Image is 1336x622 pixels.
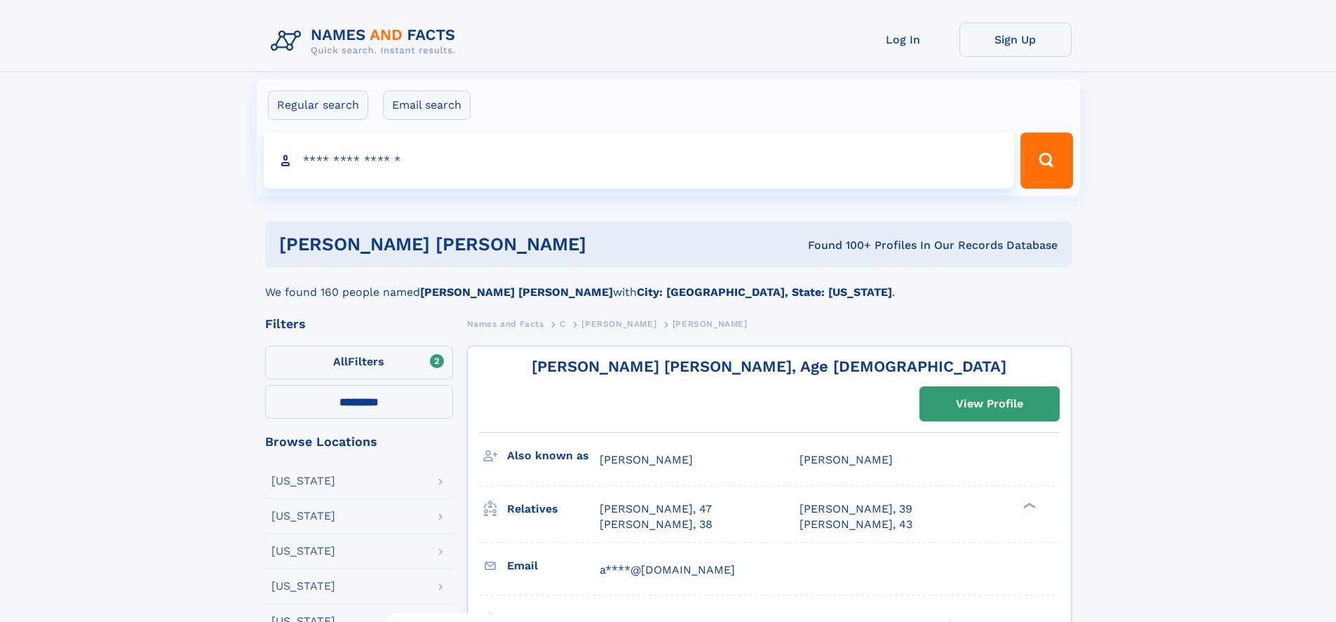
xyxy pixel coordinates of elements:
b: [PERSON_NAME] [PERSON_NAME] [420,285,613,299]
a: Names and Facts [467,315,544,332]
a: [PERSON_NAME], 39 [799,501,912,517]
div: View Profile [956,388,1023,420]
a: [PERSON_NAME], 38 [600,517,713,532]
a: C [560,315,566,332]
div: ❯ [1020,501,1037,510]
div: Filters [265,318,453,330]
a: Log In [847,22,959,57]
span: C [560,319,566,329]
span: All [333,355,348,368]
label: Email search [383,90,471,120]
div: [US_STATE] [271,546,335,557]
div: [US_STATE] [271,581,335,592]
h1: [PERSON_NAME] [PERSON_NAME] [279,236,697,253]
h3: Relatives [507,497,600,521]
a: [PERSON_NAME], 47 [600,501,712,517]
a: [PERSON_NAME] [PERSON_NAME], Age [DEMOGRAPHIC_DATA] [532,358,1006,375]
div: Browse Locations [265,435,453,448]
div: [US_STATE] [271,475,335,487]
span: [PERSON_NAME] [581,319,656,329]
h3: Email [507,554,600,578]
button: Search Button [1020,133,1072,189]
input: search input [264,133,1015,189]
span: [PERSON_NAME] [799,453,893,466]
div: [US_STATE] [271,511,335,522]
span: [PERSON_NAME] [600,453,693,466]
a: Sign Up [959,22,1072,57]
img: Logo Names and Facts [265,22,467,60]
h3: Also known as [507,444,600,468]
span: [PERSON_NAME] [673,319,748,329]
a: [PERSON_NAME] [581,315,656,332]
div: Found 100+ Profiles In Our Records Database [697,238,1058,253]
a: View Profile [920,387,1059,421]
a: [PERSON_NAME], 43 [799,517,912,532]
div: We found 160 people named with . [265,267,1072,301]
b: City: [GEOGRAPHIC_DATA], State: [US_STATE] [637,285,892,299]
label: Regular search [268,90,368,120]
label: Filters [265,346,453,379]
